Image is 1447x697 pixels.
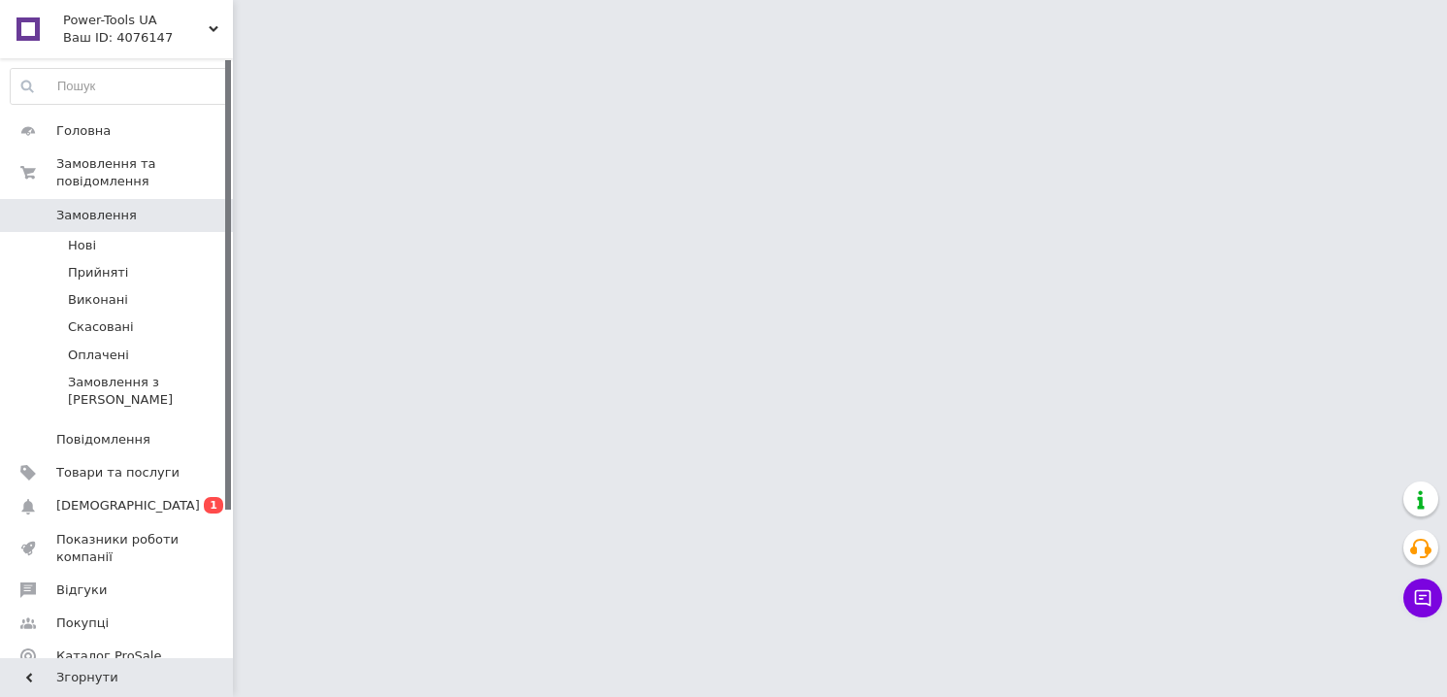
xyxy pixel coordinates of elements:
[11,69,228,104] input: Пошук
[56,531,180,566] span: Показники роботи компанії
[56,581,107,599] span: Відгуки
[56,464,180,481] span: Товари та послуги
[56,614,109,632] span: Покупці
[1403,579,1442,617] button: Чат з покупцем
[63,29,233,47] div: Ваш ID: 4076147
[56,155,233,190] span: Замовлення та повідомлення
[56,647,161,665] span: Каталог ProSale
[68,374,227,409] span: Замовлення з [PERSON_NAME]
[204,497,223,514] span: 1
[68,318,134,336] span: Скасовані
[63,12,209,29] span: Power-Tools UA
[56,431,150,448] span: Повідомлення
[56,207,137,224] span: Замовлення
[68,264,128,282] span: Прийняті
[68,291,128,309] span: Виконані
[56,497,200,514] span: [DEMOGRAPHIC_DATA]
[68,347,129,364] span: Оплачені
[56,122,111,140] span: Головна
[68,237,96,254] span: Нові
